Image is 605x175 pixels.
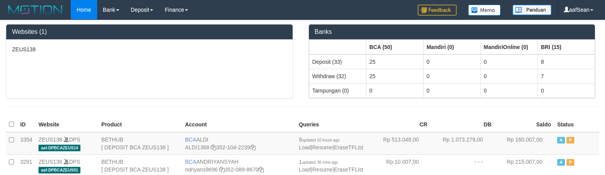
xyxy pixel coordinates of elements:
td: Withdraw (32) [309,69,366,83]
th: Group: activate to sort column ascending [309,40,366,54]
td: ALDI 352-104-2239 [182,132,296,155]
span: Paused [567,159,574,166]
td: Rp 1.073.279,00 [431,132,495,155]
td: BETHUB [ DEPOSIT BCA ZEUS138 ] [98,132,182,155]
td: Deposit (33) [309,54,366,69]
span: | | [299,159,363,173]
a: EraseTFList [334,166,363,173]
th: Group: activate to sort column ascending [423,40,480,54]
th: CR [366,117,431,132]
th: Status [554,117,599,132]
td: 0 [366,83,423,98]
span: Active [557,159,565,166]
a: ZEUS138 [38,159,62,165]
td: 25 [366,54,423,69]
td: 0 [537,83,595,98]
th: Queries [296,117,366,132]
a: Copy ALDI1368 to clipboard [211,144,216,150]
td: Tampungan (0) [309,83,366,98]
td: 0 [423,69,480,83]
td: 0 [480,83,537,98]
span: updated 10 hours ago [302,138,340,142]
td: DPS [35,132,98,155]
td: 8 [537,54,595,69]
td: 0 [423,83,480,98]
a: ZEUS138 [38,136,62,143]
th: Group: activate to sort column ascending [366,40,423,54]
a: Copy 3521042239 to clipboard [250,144,256,150]
img: panduan.png [513,5,551,15]
a: Load [299,166,311,173]
th: Account [182,117,296,132]
span: BCA [185,136,196,143]
span: BCA [185,159,196,165]
td: 3354 [17,132,35,155]
th: Group: activate to sort column ascending [480,40,537,54]
th: Product [98,117,182,132]
a: ndriyans9696 [185,166,218,173]
span: Active [557,137,565,143]
span: Paused [567,137,574,143]
th: ID [17,117,35,132]
a: Resume [312,144,333,150]
img: Button%20Memo.svg [468,5,501,16]
span: 1 [299,159,338,165]
td: 0 [480,54,537,69]
a: Copy 3520898670 to clipboard [258,166,264,173]
a: Copy ndriyans9696 to clipboard [219,166,225,173]
td: 0 [480,69,537,83]
a: EraseTFList [334,144,363,150]
span: updated 36 mins ago [302,160,338,164]
img: MOTION_logo.png [6,4,65,16]
th: Website [35,117,98,132]
th: DB [431,117,495,132]
td: Rp 160.007,00 [495,132,554,155]
span: aaf-DPBCAZEUS14 [38,145,80,151]
img: Feedback.jpg [418,5,457,16]
span: aaf-DPBCAZEUS01 [38,167,80,173]
td: 25 [366,69,423,83]
span: 9 [299,136,340,143]
h3: Websites (1) [12,28,287,35]
th: Group: activate to sort column ascending [537,40,595,54]
td: Rp 513.048,00 [366,132,431,155]
p: ZEUS138 [12,45,287,53]
th: Saldo [495,117,554,132]
a: Resume [312,166,333,173]
a: Load [299,144,311,150]
td: 7 [537,69,595,83]
span: | | [299,136,363,150]
h3: Banks [315,28,589,35]
td: 0 [423,54,480,69]
a: ALDI1368 [185,144,209,150]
